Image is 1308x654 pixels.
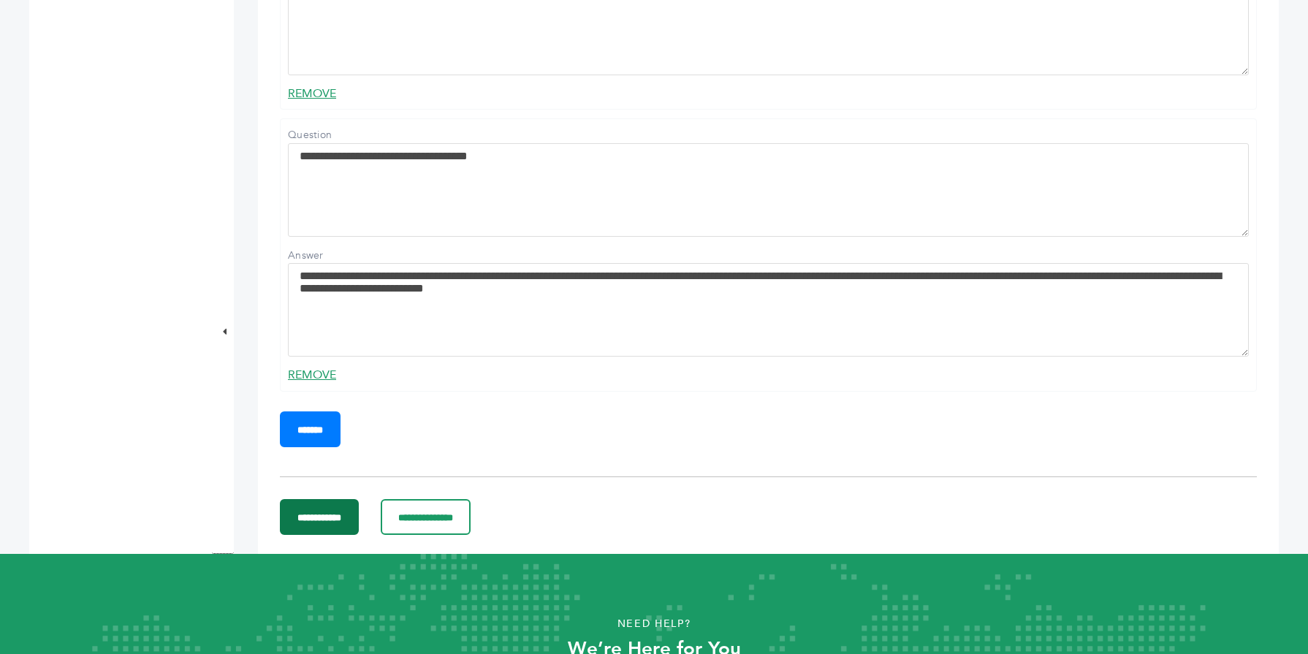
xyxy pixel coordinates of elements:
label: Answer [288,248,390,263]
a: REMOVE [288,85,336,102]
label: Question [288,128,390,142]
p: Need Help? [66,613,1243,635]
a: REMOVE [288,367,336,383]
